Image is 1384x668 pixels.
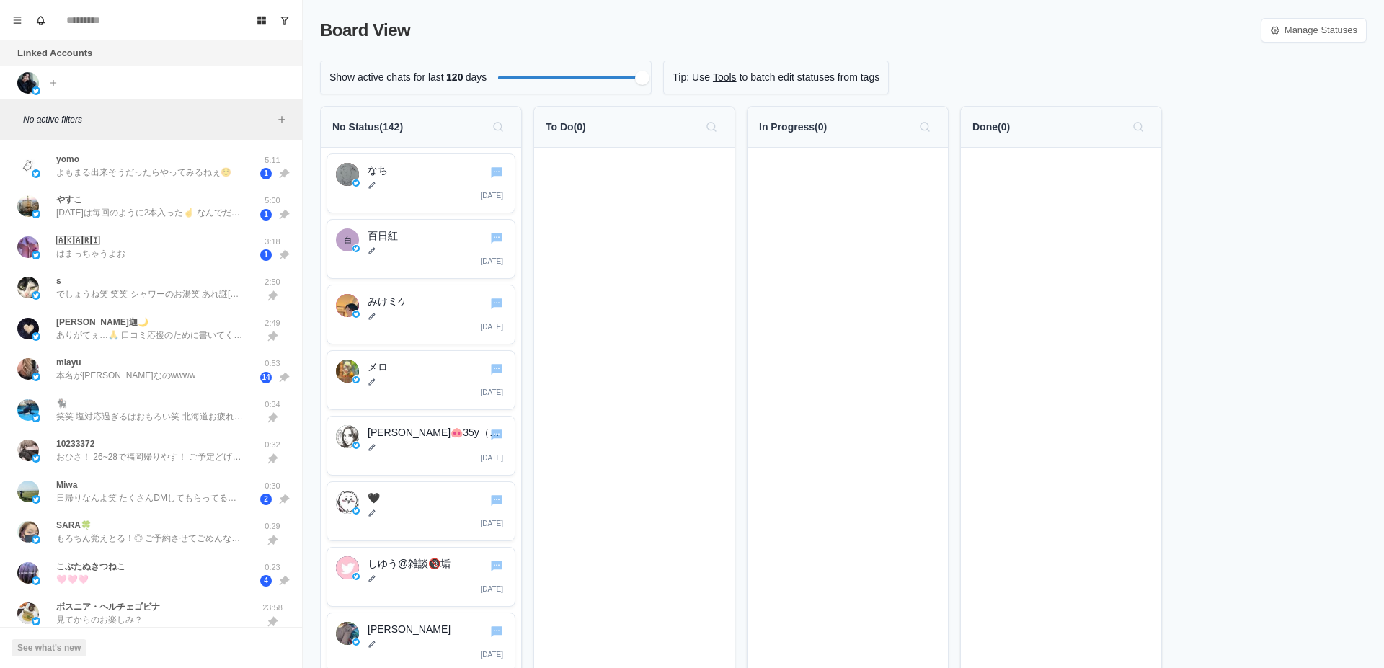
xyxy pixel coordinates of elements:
span: 2 [260,494,272,505]
button: Menu [6,9,29,32]
p: もろちん覚えとる！◎ ご予約させてごめんなぁ、、、 前も言ったけどご予約しんどかったらスタバ券とか送らせてほし！ [56,532,244,545]
p: でしょうね笑 笑笑 シャワーのお湯笑 あれ謎[PERSON_NAME] 全部じゃないんかい！ [PERSON_NAME]にされて嬉しかったことあるけど会った時にお話するね🙊 [56,288,244,300]
img: picture [17,399,39,421]
img: twitter [352,507,360,515]
p: 笑笑 塩対応過ぎるはおもろい笑 北海道お疲れ様！ あじゃ！俺も楽しかた！ また会いたいけん待っとるね！🙌 [56,410,244,423]
img: なち [336,163,359,186]
span: 1 [260,209,272,221]
button: Show unread conversations [273,9,296,32]
p: 2:49 [254,317,290,329]
img: picture [32,373,40,381]
button: Search [1127,115,1150,138]
img: picture [32,291,40,300]
p: Done ( 0 ) [972,120,1010,135]
img: picture [17,195,39,217]
p: 本名が[PERSON_NAME]なのwwww [56,369,195,382]
p: s [56,275,61,288]
p: メロ [368,360,506,375]
span: 1 [260,168,272,179]
p: to batch edit statuses from tags [740,70,880,85]
div: Go to chatしゆう@雑談🔞垢twitterしゆう@雑談🔞垢[DATE] [327,547,515,607]
img: picture [32,251,40,259]
p: 2:50 [254,276,290,288]
a: Tools [713,70,737,85]
p: [DATE] [481,584,503,594]
button: Search [913,115,936,138]
p: Miwa [56,478,77,491]
img: picture [32,414,40,422]
p: In Progress ( 0 ) [759,120,827,135]
img: picture [32,169,40,178]
img: twitter [352,245,360,252]
p: 🐈‍⬛ [56,397,67,410]
img: twitter [352,638,360,646]
img: picture [32,332,40,341]
img: picture [17,155,39,177]
p: [DATE] [481,190,503,201]
img: picture [17,481,39,502]
img: 愛菜 [336,622,359,645]
div: Go to chatなちtwitterなち[DATE] [327,153,515,213]
p: 23:58 [254,602,290,614]
div: Go to chat🖤twitter🖤[DATE] [327,481,515,541]
img: picture [17,440,39,461]
p: 百日紅 [368,228,506,244]
span: 1 [260,249,272,261]
img: picture [32,535,40,544]
p: やすこ [56,193,82,206]
p: 🄰🄺🄰🅁🄸 [56,234,99,247]
button: Add account [45,74,62,92]
img: picture [17,318,39,339]
a: Manage Statuses [1261,18,1367,43]
img: picture [17,72,39,94]
p: よもまる出来そうだったらやってみるねぇ☺️ [56,166,231,179]
div: Go to chatメロtwitterメロ[DATE] [327,350,515,410]
img: picture [17,562,39,584]
button: See what's new [12,639,86,656]
p: 0:29 [254,520,290,533]
p: 5:00 [254,195,290,207]
div: Filter by activity days [635,71,649,85]
p: 3:18 [254,236,290,248]
p: みけミケ [368,294,506,309]
div: Go to chatみけミケtwitterみけミケ[DATE] [327,285,515,344]
img: picture [32,86,40,95]
p: 0:34 [254,398,290,411]
div: Go to chatナツキ氏🐽35y（肥満体型界隈）twitter[PERSON_NAME]🐽35y（肥満体型界隈）[DATE] [327,416,515,476]
p: days [466,70,487,85]
img: picture [17,602,39,624]
img: ナツキ氏🐽35y（肥満体型界隈） [336,425,359,448]
p: [DATE] [481,453,503,463]
p: 10233372 [56,437,94,450]
img: picture [17,277,39,298]
p: [DATE] [481,518,503,529]
p: Tip: Use [673,70,710,85]
button: Go to chat [489,361,505,377]
p: [PERSON_NAME]迦🌙 [56,316,148,329]
img: みけミケ [336,294,359,317]
p: To Do ( 0 ) [546,120,586,135]
p: こぶたぬきつねこ [56,560,125,573]
p: 見てからのお楽しみ？ [56,613,143,626]
p: yomo [56,153,79,166]
button: Go to chat [489,295,505,311]
img: twitter [352,311,360,318]
img: picture [32,210,40,218]
div: Go to chat百日紅twitter百日紅[DATE] [327,219,515,279]
button: Search [487,115,510,138]
button: Notifications [29,9,52,32]
p: 0:23 [254,561,290,574]
img: picture [32,617,40,625]
button: Go to chat [489,427,505,442]
p: 0:32 [254,439,290,451]
p: No Status ( 142 ) [332,120,403,135]
img: picture [17,236,39,258]
span: 14 [260,372,272,383]
p: 0:53 [254,357,290,370]
p: Board View [320,17,410,43]
p: しゆう@雑談🔞垢 [368,556,506,571]
button: Search [700,115,723,138]
p: miayu [56,356,81,369]
button: Board View [250,9,273,32]
img: picture [17,521,39,543]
